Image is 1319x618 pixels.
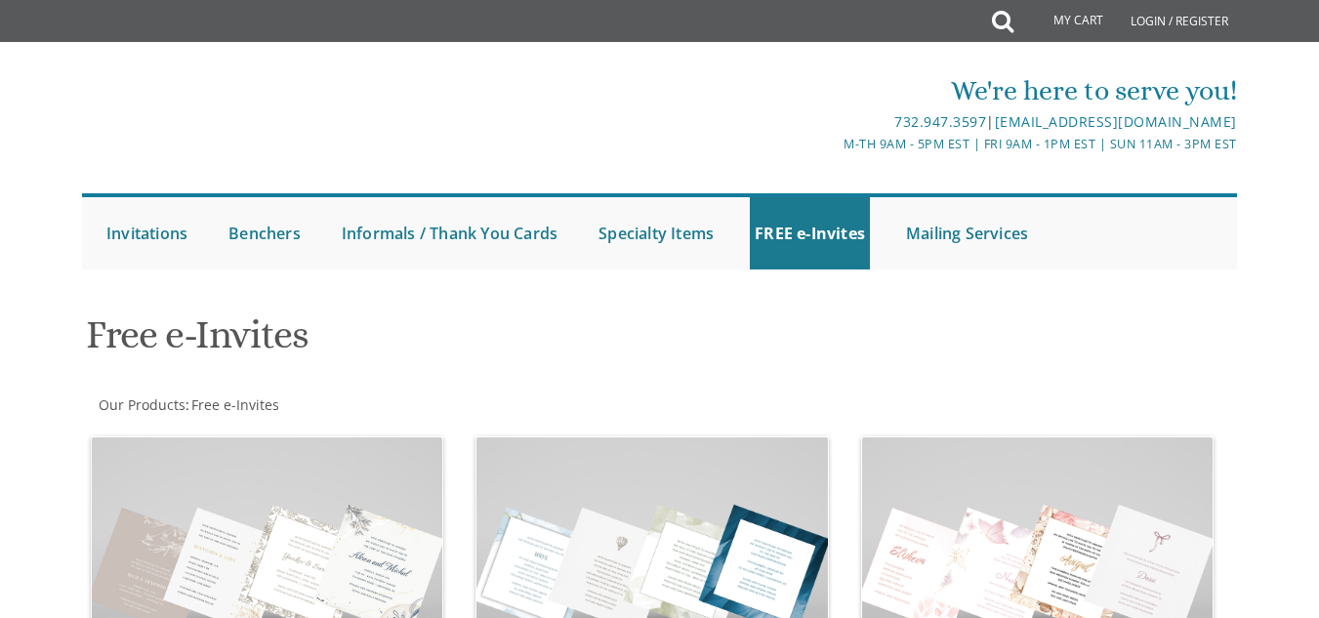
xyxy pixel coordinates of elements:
h1: Free e-Invites [86,313,842,371]
a: Informals / Thank You Cards [337,197,562,269]
a: [EMAIL_ADDRESS][DOMAIN_NAME] [995,112,1237,131]
div: M-Th 9am - 5pm EST | Fri 9am - 1pm EST | Sun 11am - 3pm EST [468,134,1237,154]
a: Our Products [97,395,185,414]
a: Free e-Invites [189,395,279,414]
div: We're here to serve you! [468,71,1237,110]
a: Specialty Items [594,197,719,269]
a: 732.947.3597 [894,112,986,131]
a: Invitations [102,197,192,269]
div: | [468,110,1237,134]
div: : [82,395,659,415]
a: FREE e-Invites [750,197,870,269]
a: Mailing Services [901,197,1033,269]
span: Free e-Invites [191,395,279,414]
a: My Cart [1011,2,1117,41]
a: Benchers [224,197,306,269]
